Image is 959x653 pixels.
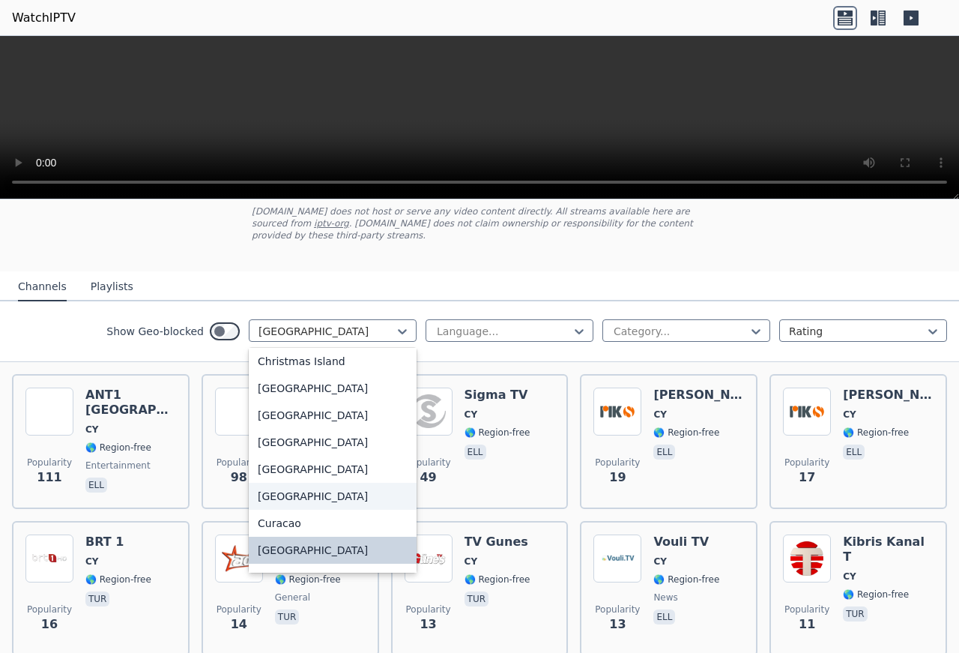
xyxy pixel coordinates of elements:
h6: [PERSON_NAME] [843,388,934,403]
p: ell [653,445,675,460]
span: 🌎 Region-free [465,574,530,586]
span: Popularity [217,604,261,616]
h6: Kibris Kanal T [843,535,934,565]
span: 98 [231,469,247,487]
span: 13 [420,616,436,634]
span: 17 [799,469,815,487]
div: Curacao [249,510,417,537]
span: 🌎 Region-free [275,574,341,586]
span: CY [653,556,667,568]
span: 49 [420,469,436,487]
p: tur [85,592,109,607]
img: Vouli TV [593,535,641,583]
span: general [275,592,310,604]
span: Popularity [784,604,829,616]
label: Show Geo-blocked [106,324,204,339]
span: 16 [41,616,58,634]
span: 🌎 Region-free [85,574,151,586]
div: [GEOGRAPHIC_DATA] [249,537,417,564]
button: Playlists [91,273,133,301]
span: CY [843,571,856,583]
span: 🌎 Region-free [465,427,530,439]
img: Ada TV [215,535,263,583]
div: [GEOGRAPHIC_DATA] [249,402,417,429]
span: 11 [799,616,815,634]
a: WatchIPTV [12,9,76,27]
span: 14 [231,616,247,634]
div: [GEOGRAPHIC_DATA] [249,375,417,402]
h6: Vouli TV [653,535,719,550]
span: 🌎 Region-free [843,427,909,439]
span: 🌎 Region-free [85,442,151,454]
img: ANT1 Cyprus [215,388,263,436]
img: Sigma TV [405,388,453,436]
div: [GEOGRAPHIC_DATA] [249,429,417,456]
p: tur [465,592,488,607]
span: CY [85,556,99,568]
img: BRT 1 [25,535,73,583]
h6: TV Gunes [465,535,530,550]
span: Popularity [784,457,829,469]
a: iptv-org [314,218,349,229]
span: CY [843,409,856,421]
span: 19 [609,469,626,487]
img: RIK Sat [783,388,831,436]
span: Popularity [27,457,72,469]
span: CY [465,409,478,421]
h6: ANT1 [GEOGRAPHIC_DATA] [85,388,176,418]
span: 13 [609,616,626,634]
h6: BRT 1 [85,535,151,550]
img: ANT1 Cyprus [25,388,73,436]
div: [GEOGRAPHIC_DATA] [249,564,417,591]
h6: Sigma TV [465,388,530,403]
span: 🌎 Region-free [653,574,719,586]
div: Christmas Island [249,348,417,375]
span: entertainment [85,460,151,472]
img: Kibris Kanal T [783,535,831,583]
span: Popularity [217,457,261,469]
span: Popularity [406,604,451,616]
span: CY [653,409,667,421]
span: 111 [37,469,61,487]
p: ell [465,445,486,460]
span: CY [465,556,478,568]
div: [GEOGRAPHIC_DATA] [249,483,417,510]
p: ell [843,445,865,460]
p: tur [843,607,867,622]
div: [GEOGRAPHIC_DATA] [249,456,417,483]
button: Channels [18,273,67,301]
span: news [653,592,677,604]
p: [DOMAIN_NAME] does not host or serve any video content directly. All streams available here are s... [252,205,707,241]
span: Popularity [406,457,451,469]
img: TV Gunes [405,535,453,583]
h6: [PERSON_NAME] [653,388,744,403]
span: Popularity [27,604,72,616]
p: ell [653,610,675,625]
img: RIK Sat [593,388,641,436]
span: 🌎 Region-free [843,589,909,601]
span: Popularity [595,604,640,616]
span: 🌎 Region-free [653,427,719,439]
p: ell [85,478,107,493]
span: CY [85,424,99,436]
p: tur [275,610,299,625]
span: Popularity [595,457,640,469]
